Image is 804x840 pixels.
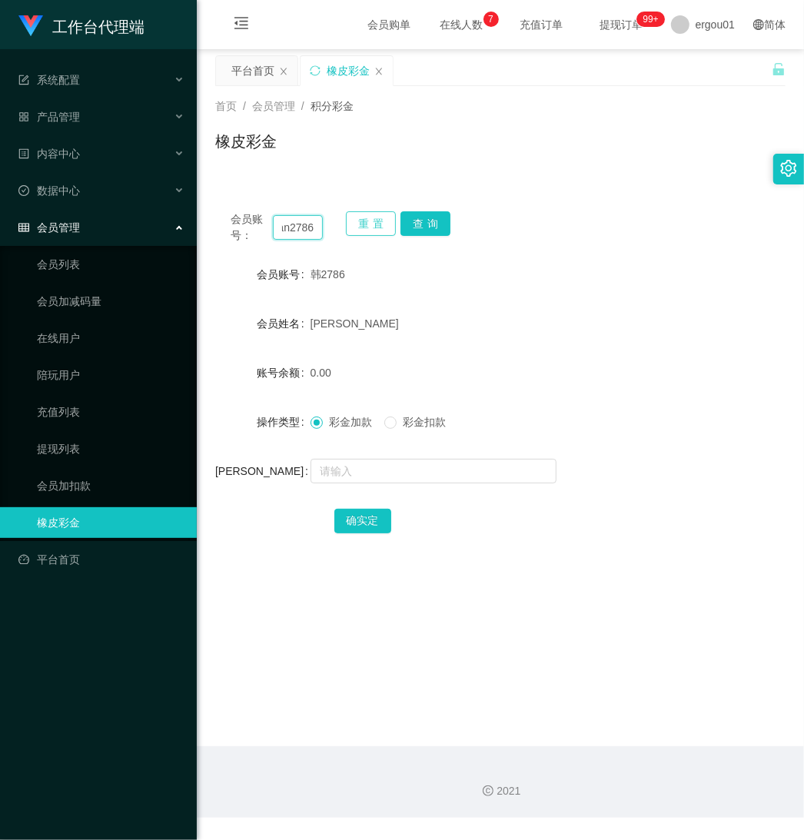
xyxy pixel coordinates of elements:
[403,416,446,428] font: 彩金扣款
[257,317,311,330] label: 会员姓名
[311,268,345,281] font: 韩2786
[273,215,323,240] input: 会员账号
[37,286,184,317] a: 会员加减码量
[346,211,396,236] button: 重置
[215,100,237,112] font: 首页
[497,785,520,797] font: 2021
[37,111,80,123] font: 产品管理
[18,544,184,575] a: 图标：仪表板平台首页
[37,323,184,354] a: 在线用户
[18,148,29,159] i: 图标：个人资料
[310,65,321,76] i: 图标：同步
[279,67,288,76] i: 图标： 关闭
[327,65,370,77] font: 橡皮彩金
[37,184,80,197] font: 数据中心
[18,75,29,85] i: 图标： 表格
[18,185,29,196] i: 图标: 检查-圆圈-o
[440,18,483,31] font: 在线人数
[215,465,304,477] font: [PERSON_NAME]
[37,221,80,234] font: 会员管理
[215,133,277,150] font: 橡皮彩金
[643,14,658,25] font: 99+
[311,317,399,330] font: [PERSON_NAME]
[215,465,314,477] label: 钱
[257,367,311,379] label: 账号余额
[334,509,391,533] button: 确实定
[18,111,29,122] i: 图标: appstore-o
[257,317,300,330] font: 会员姓名
[37,249,184,280] a: 会员列表
[257,416,300,428] font: 操作类型
[257,416,311,428] label: 操作类型
[37,397,184,427] a: 充值列表
[37,360,184,390] a: 陪玩用户
[311,459,556,483] input: 请输入
[252,100,295,112] font: 会员管理
[772,62,786,76] i: 图标： 解锁
[311,367,331,379] font: 0.00
[215,1,267,50] i: 图标: 菜单折叠
[483,12,499,27] sup: 7
[520,18,563,31] font: 充值订单
[231,65,274,77] font: 平台首页
[257,268,311,281] label: 会员账号
[301,100,304,112] font: /
[37,148,80,160] font: 内容中心
[243,100,246,112] font: /
[18,222,29,233] i: 图标： 表格
[483,785,493,796] i: 图标：版权
[636,12,664,27] sup: 922
[37,507,184,538] a: 橡皮彩金
[600,18,643,31] font: 提现订单
[18,18,145,31] a: 工作台代理端
[311,100,354,112] font: 积分彩金
[374,67,384,76] i: 图标： 关闭
[753,19,764,30] i: 图标: 全球
[18,15,43,37] img: logo.9652507e.png
[257,268,300,281] font: 会员账号
[37,433,184,464] a: 提现列表
[368,18,411,31] font: 会员购单
[329,416,372,428] font: 彩金加款
[780,160,797,177] i: 图标：设置
[37,470,184,501] a: 会员加扣款
[488,14,493,25] font: 7
[231,213,263,241] font: 会员账号：
[52,18,145,35] font: 工作台代理端
[764,18,786,31] font: 简体
[400,211,450,236] button: 查询
[696,18,735,31] font: ergou01
[257,367,300,379] font: 账号余额
[37,74,80,86] font: 系统配置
